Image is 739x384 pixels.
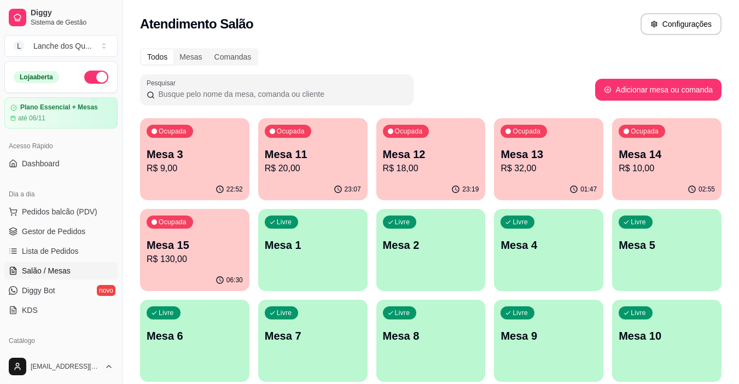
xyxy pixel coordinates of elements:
[619,147,715,162] p: Mesa 14
[631,127,659,136] p: Ocupada
[159,127,187,136] p: Ocupada
[31,18,113,27] span: Sistema de Gestão
[173,49,208,65] div: Mesas
[14,71,59,83] div: Loja aberta
[14,40,25,51] span: L
[612,300,721,382] button: LivreMesa 10
[140,300,249,382] button: LivreMesa 6
[631,218,646,226] p: Livre
[383,147,479,162] p: Mesa 12
[265,328,361,344] p: Mesa 7
[513,218,528,226] p: Livre
[31,362,100,371] span: [EMAIL_ADDRESS][DOMAIN_NAME]
[147,328,243,344] p: Mesa 6
[376,118,486,200] button: OcupadaMesa 12R$ 18,0023:19
[501,147,597,162] p: Mesa 13
[147,162,243,175] p: R$ 9,00
[22,246,79,257] span: Lista de Pedidos
[612,118,721,200] button: OcupadaMesa 14R$ 10,0002:55
[265,162,361,175] p: R$ 20,00
[619,162,715,175] p: R$ 10,00
[277,127,305,136] p: Ocupada
[84,71,108,84] button: Alterar Status
[159,218,187,226] p: Ocupada
[494,209,603,291] button: LivreMesa 4
[501,162,597,175] p: R$ 32,00
[501,328,597,344] p: Mesa 9
[31,8,113,18] span: Diggy
[395,127,423,136] p: Ocupada
[383,162,479,175] p: R$ 18,00
[22,305,38,316] span: KDS
[4,203,118,220] button: Pedidos balcão (PDV)
[4,137,118,155] div: Acesso Rápido
[155,89,407,100] input: Pesquisar
[513,309,528,317] p: Livre
[147,253,243,266] p: R$ 130,00
[140,118,249,200] button: OcupadaMesa 3R$ 9,0022:52
[595,79,721,101] button: Adicionar mesa ou comanda
[147,147,243,162] p: Mesa 3
[383,237,479,253] p: Mesa 2
[265,147,361,162] p: Mesa 11
[4,223,118,240] a: Gestor de Pedidos
[22,285,55,296] span: Diggy Bot
[4,262,118,280] a: Salão / Mesas
[462,185,479,194] p: 23:19
[376,209,486,291] button: LivreMesa 2
[4,97,118,129] a: Plano Essencial + Mesasaté 06/11
[141,49,173,65] div: Todos
[4,185,118,203] div: Dia a dia
[22,206,97,217] span: Pedidos balcão (PDV)
[4,282,118,299] a: Diggy Botnovo
[20,103,98,112] article: Plano Essencial + Mesas
[376,300,486,382] button: LivreMesa 8
[159,309,174,317] p: Livre
[699,185,715,194] p: 02:55
[383,328,479,344] p: Mesa 8
[395,309,410,317] p: Livre
[580,185,597,194] p: 01:47
[140,15,253,33] h2: Atendimento Salão
[226,185,243,194] p: 22:52
[33,40,92,51] div: Lanche dos Qu ...
[277,309,292,317] p: Livre
[4,155,118,172] a: Dashboard
[4,353,118,380] button: [EMAIL_ADDRESS][DOMAIN_NAME]
[345,185,361,194] p: 23:07
[208,49,258,65] div: Comandas
[277,218,292,226] p: Livre
[22,158,60,169] span: Dashboard
[641,13,721,35] button: Configurações
[395,218,410,226] p: Livre
[140,209,249,291] button: OcupadaMesa 15R$ 130,0006:30
[265,237,361,253] p: Mesa 1
[226,276,243,284] p: 06:30
[612,209,721,291] button: LivreMesa 5
[147,78,179,88] label: Pesquisar
[22,265,71,276] span: Salão / Mesas
[258,300,368,382] button: LivreMesa 7
[4,35,118,57] button: Select a team
[4,4,118,31] a: DiggySistema de Gestão
[631,309,646,317] p: Livre
[18,114,45,123] article: até 06/11
[619,237,715,253] p: Mesa 5
[4,332,118,350] div: Catálogo
[513,127,540,136] p: Ocupada
[494,118,603,200] button: OcupadaMesa 13R$ 32,0001:47
[619,328,715,344] p: Mesa 10
[494,300,603,382] button: LivreMesa 9
[4,301,118,319] a: KDS
[258,118,368,200] button: OcupadaMesa 11R$ 20,0023:07
[22,226,85,237] span: Gestor de Pedidos
[501,237,597,253] p: Mesa 4
[147,237,243,253] p: Mesa 15
[4,242,118,260] a: Lista de Pedidos
[258,209,368,291] button: LivreMesa 1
